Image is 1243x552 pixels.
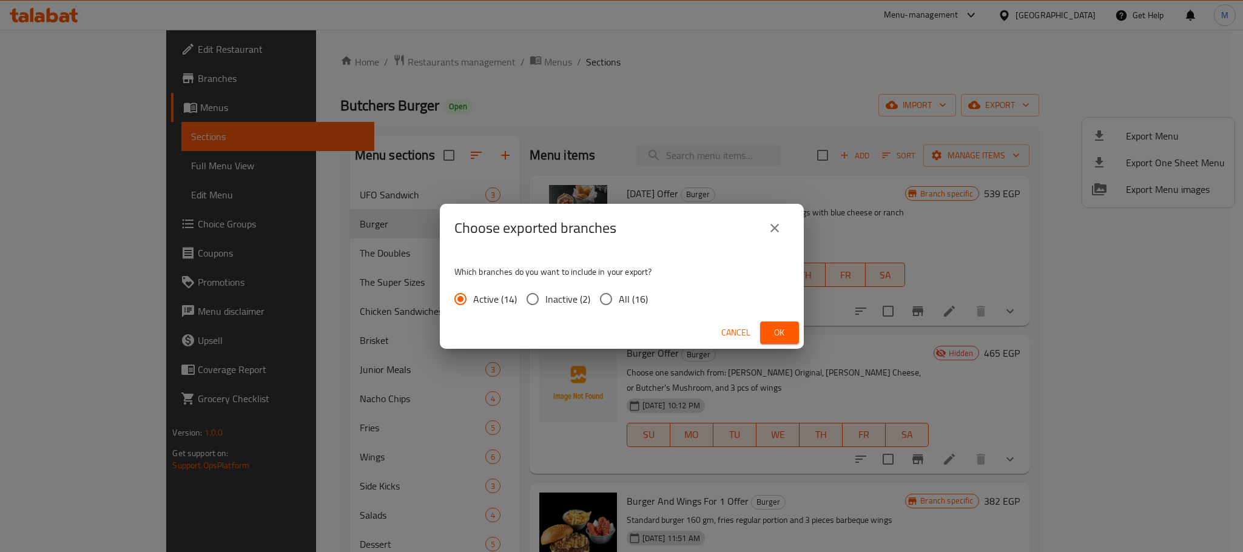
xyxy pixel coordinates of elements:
[721,325,750,340] span: Cancel
[770,325,789,340] span: Ok
[619,292,648,306] span: All (16)
[454,218,616,238] h2: Choose exported branches
[760,214,789,243] button: close
[473,292,517,306] span: Active (14)
[454,266,789,278] p: Which branches do you want to include in your export?
[545,292,590,306] span: Inactive (2)
[716,321,755,344] button: Cancel
[760,321,799,344] button: Ok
